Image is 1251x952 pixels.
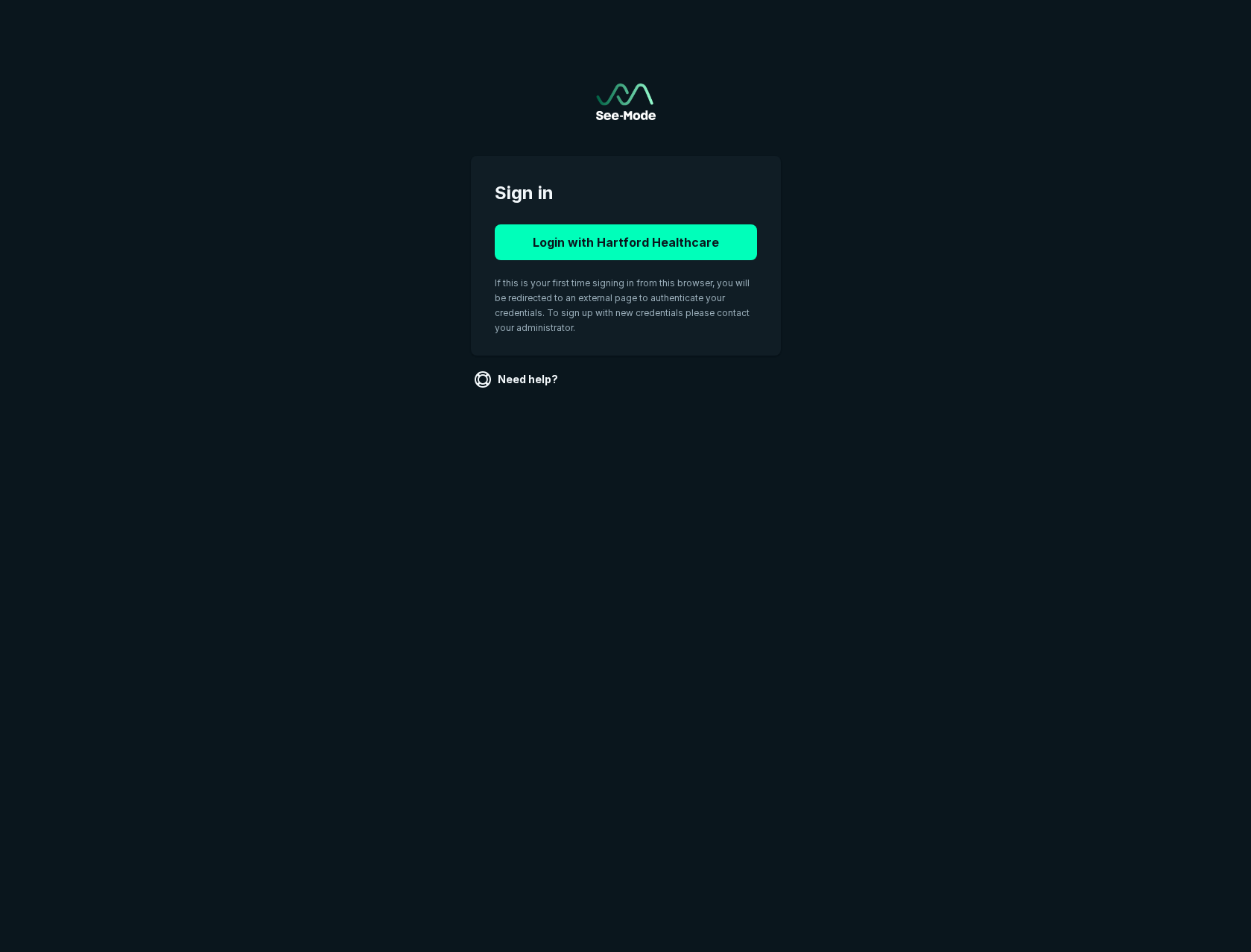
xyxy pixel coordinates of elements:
a: Need help? [471,368,564,391]
span: Sign in [495,180,757,207]
span: If this is your first time signing in from this browser, you will be redirected to an external pa... [495,277,750,333]
img: See-Mode Logo [596,83,656,120]
button: Login with Hartford Healthcare [495,224,757,260]
a: Go to sign in [596,83,656,120]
